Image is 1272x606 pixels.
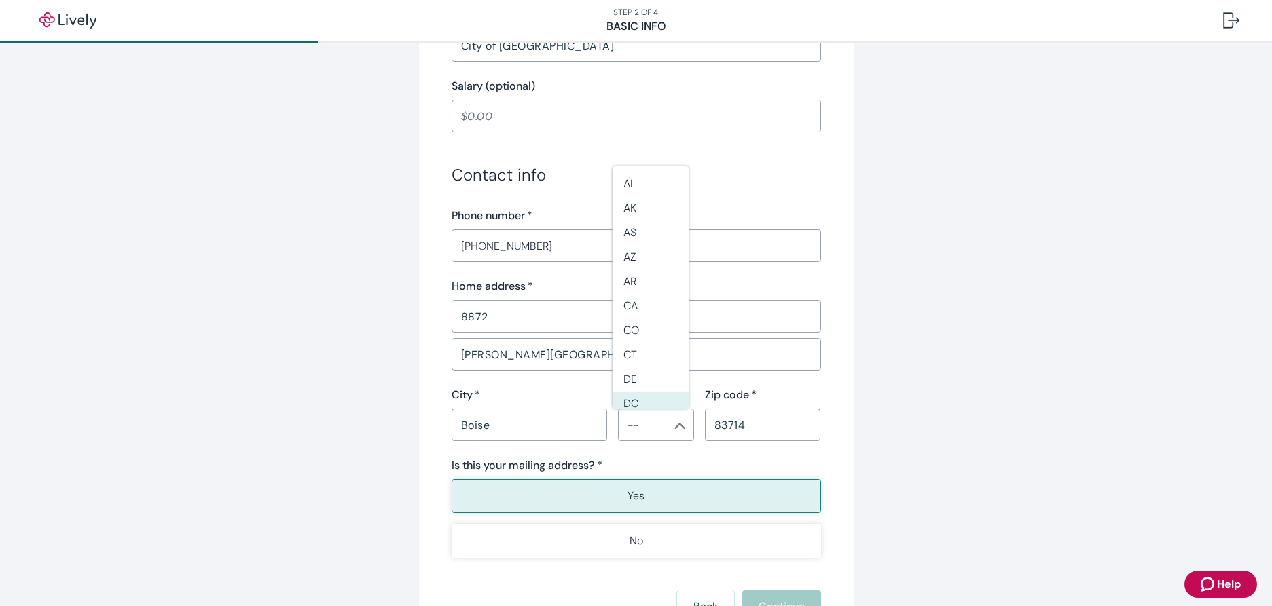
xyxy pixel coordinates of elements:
[628,488,644,504] p: Yes
[452,208,532,224] label: Phone number
[622,415,668,434] input: --
[452,102,821,130] input: $0.00
[1184,571,1257,598] button: Zendesk support iconHelp
[613,172,689,196] li: AL
[613,392,689,416] li: DC
[452,341,821,368] input: Address line 2
[452,524,821,558] button: No
[630,533,643,549] p: No
[1217,576,1241,592] span: Help
[1212,4,1250,37] button: Log out
[613,367,689,392] li: DE
[705,411,821,438] input: Zip code
[613,343,689,367] li: CT
[452,457,602,474] label: Is this your mailing address? *
[674,420,685,431] svg: Chevron icon
[452,479,821,513] button: Yes
[613,294,689,318] li: CA
[452,78,535,94] label: Salary (optional)
[30,12,106,29] img: Lively
[705,387,757,403] label: Zip code
[1201,576,1217,592] svg: Zendesk support icon
[452,232,821,259] input: (555) 555-5555
[613,196,689,221] li: AK
[613,245,689,269] li: AZ
[613,318,689,343] li: CO
[452,387,480,403] label: City
[613,269,689,294] li: AR
[452,411,607,438] input: City
[673,419,687,432] button: Close
[452,165,821,185] h3: Contact info
[452,303,821,330] input: Address line 1
[613,221,689,245] li: AS
[452,278,533,295] label: Home address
